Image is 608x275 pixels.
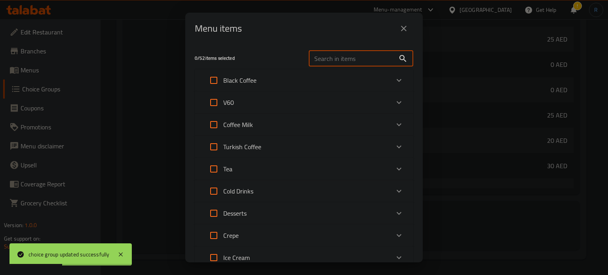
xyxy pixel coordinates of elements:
[195,158,413,180] div: Expand
[195,114,413,136] div: Expand
[195,22,242,35] h2: Menu items
[223,142,261,152] p: Turkish Coffee
[195,91,413,114] div: Expand
[195,69,413,91] div: Expand
[223,120,253,129] p: Coffee Milk
[195,55,299,62] h5: 0 / 52 items selected
[223,186,253,196] p: Cold Drinks
[223,231,239,240] p: Crepe
[223,253,250,262] p: Ice Cream
[195,202,413,224] div: Expand
[223,76,256,85] p: Black Coffee
[28,250,110,259] div: choice group updated successfully
[195,247,413,269] div: Expand
[223,164,232,174] p: Tea
[195,136,413,158] div: Expand
[195,180,413,202] div: Expand
[223,98,234,107] p: V60
[195,224,413,247] div: Expand
[309,51,395,66] input: Search in items
[394,19,413,38] button: close
[223,209,247,218] p: Desserts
